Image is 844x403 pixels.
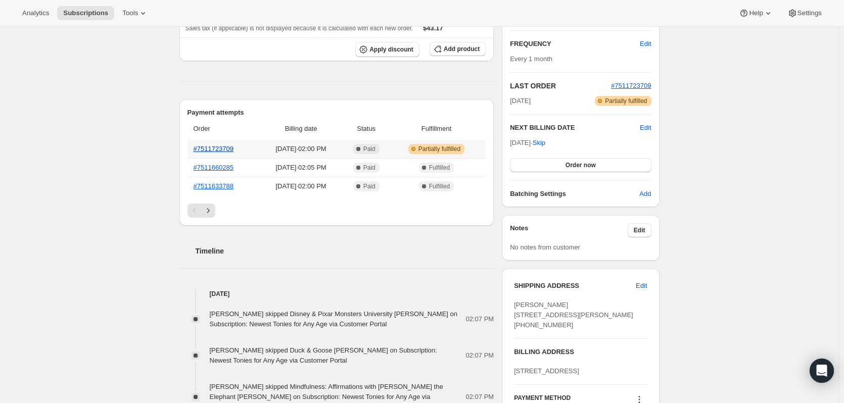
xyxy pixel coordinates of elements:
button: Add product [430,42,486,56]
span: Tools [122,9,138,17]
h2: LAST ORDER [510,81,611,91]
span: Add product [444,45,480,53]
button: Apply discount [355,42,419,57]
th: Order [187,118,260,140]
span: 02:07 PM [466,350,494,361]
a: #7511723709 [194,145,234,153]
span: No notes from customer [510,243,580,251]
span: Billing date [262,124,339,134]
span: Partially fulfilled [418,145,460,153]
button: Tools [116,6,154,20]
span: [DATE] · 02:00 PM [262,181,339,191]
button: Next [201,204,215,218]
nav: Pagination [187,204,486,218]
span: [PERSON_NAME] [STREET_ADDRESS][PERSON_NAME] [PHONE_NUMBER] [514,301,633,329]
span: Fulfilled [429,182,450,190]
span: Paid [363,182,376,190]
button: Skip [527,135,551,151]
span: Skip [533,138,545,148]
button: Subscriptions [57,6,114,20]
button: Edit [640,123,651,133]
button: #7511723709 [611,81,651,91]
h2: Payment attempts [187,108,486,118]
span: Add [639,189,651,199]
span: Every 1 month [510,55,552,63]
span: Fulfillment [393,124,480,134]
a: #7511723709 [611,82,651,89]
h3: Notes [510,223,628,237]
h4: [DATE] [179,289,494,299]
span: [STREET_ADDRESS] [514,367,579,375]
span: Order now [566,161,596,169]
span: $43.17 [423,24,443,32]
span: Paid [363,145,376,153]
span: [DATE] · [510,139,545,146]
span: [DATE] [510,96,531,106]
span: Paid [363,164,376,172]
div: Open Intercom Messenger [810,359,834,383]
span: Partially fulfilled [605,97,647,105]
h6: Batching Settings [510,189,639,199]
span: Fulfilled [429,164,450,172]
span: Edit [640,39,651,49]
a: #7511660285 [194,164,234,171]
span: Edit [636,281,647,291]
button: Edit [634,36,657,52]
span: Status [346,124,387,134]
span: 02:07 PM [466,392,494,402]
h2: Timeline [196,246,494,256]
h2: FREQUENCY [510,39,640,49]
span: 02:07 PM [466,314,494,324]
h3: SHIPPING ADDRESS [514,281,636,291]
h2: NEXT BILLING DATE [510,123,640,133]
span: Help [749,9,763,17]
button: Edit [628,223,651,237]
span: [PERSON_NAME] skipped Disney & Pixar Monsters University [PERSON_NAME] on Subscription: Newest To... [210,310,458,328]
a: #7511633788 [194,182,234,190]
span: [DATE] · 02:05 PM [262,163,339,173]
span: Analytics [22,9,49,17]
button: Order now [510,158,651,172]
button: Analytics [16,6,55,20]
span: Subscriptions [63,9,108,17]
h3: BILLING ADDRESS [514,347,647,357]
button: Edit [630,278,653,294]
span: Apply discount [369,45,413,54]
button: Settings [781,6,828,20]
span: [DATE] · 02:00 PM [262,144,339,154]
button: Add [633,186,657,202]
button: Help [733,6,779,20]
span: Settings [798,9,822,17]
span: [PERSON_NAME] skipped Duck & Goose [PERSON_NAME] on Subscription: Newest Tonies for Any Age via C... [210,346,437,364]
span: Edit [634,226,645,234]
span: Sales tax (if applicable) is not displayed because it is calculated with each new order. [185,25,413,32]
